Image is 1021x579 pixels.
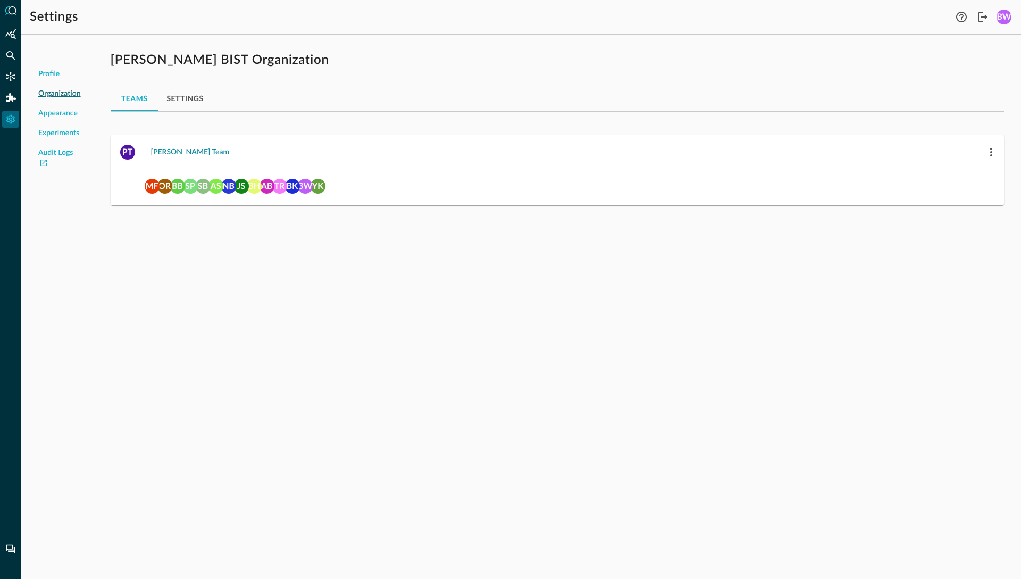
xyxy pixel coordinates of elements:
[221,179,236,194] div: NB
[183,179,198,194] div: SP
[196,178,211,193] span: sunrise.budd@pearson.com
[111,52,1004,69] h1: [PERSON_NAME] BIST Organization
[221,178,236,193] span: neal.bridges+pearson@secdataops.com
[3,89,20,106] div: Addons
[234,178,249,193] span: jax.scott@pearson.com
[170,179,185,194] div: BB
[38,88,81,100] span: Organization
[208,178,223,193] span: andrew.smith@pearson.com
[145,179,160,194] div: MF
[272,179,287,194] div: TR
[285,178,300,193] span: brian.koehl@pearson.com
[2,111,19,128] div: Settings
[145,178,160,193] span: michael.franklin@pearson.com
[272,178,287,193] span: tori.roberts@pearson.com
[298,179,313,194] div: BW
[158,86,212,111] button: Settings
[157,178,172,193] span: Oisin Regan
[260,178,274,193] span: alasdair.baker@pearson.com
[311,179,325,194] div: YK
[38,147,81,170] a: Audit Logs
[183,178,198,193] span: sekhar.penugonda@pearson.com
[997,10,1011,24] div: BW
[311,178,325,193] span: yuksel.kurtbas@pearson.com
[298,178,313,193] span: brian.way+pearson@secdataops.com
[196,179,211,194] div: SB
[2,541,19,558] div: Chat
[260,179,274,194] div: AB
[145,144,236,161] button: [PERSON_NAME] Team
[30,9,78,26] h1: Settings
[2,26,19,43] div: Summary Insights
[120,145,135,160] div: PT
[285,179,300,194] div: BK
[111,86,158,111] button: Teams
[38,108,78,119] span: Appearance
[38,128,79,139] span: Experiments
[2,68,19,85] div: Connectors
[247,179,262,194] div: BH
[38,69,60,80] span: Profile
[151,146,230,159] div: [PERSON_NAME] Team
[2,47,19,64] div: Federated Search
[157,179,172,194] div: OR
[974,9,991,26] button: Logout
[234,179,249,194] div: JS
[247,178,262,193] span: ben.harris@pearson.com
[953,9,970,26] button: Help
[170,178,185,193] span: bobby.bauer@pearson.com
[208,179,223,194] div: AS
